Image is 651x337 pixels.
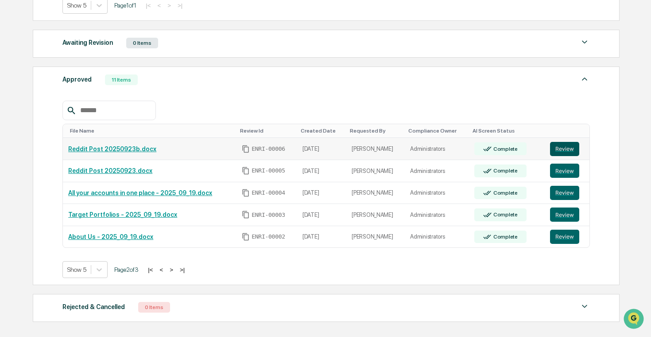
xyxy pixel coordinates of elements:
[550,142,584,156] a: Review
[301,128,343,134] div: Toggle SortBy
[5,195,59,211] a: 🔎Data Lookup
[78,145,97,152] span: [DATE]
[126,38,158,48] div: 0 Items
[550,230,584,244] a: Review
[252,145,285,153] span: ENRI-00006
[297,204,346,226] td: [DATE]
[114,266,139,273] span: Page 2 of 3
[297,138,346,160] td: [DATE]
[297,226,346,248] td: [DATE]
[350,128,401,134] div: Toggle SortBy
[9,98,59,106] div: Past conversations
[62,37,113,48] div: Awaiting Revision
[346,138,405,160] td: [PERSON_NAME]
[68,233,153,240] a: About Us - 2025_09_19.docx
[405,160,469,182] td: Administrators
[151,71,161,81] button: Start new chat
[27,145,72,152] span: [PERSON_NAME]
[9,112,23,126] img: Cece Ferraez
[62,301,125,313] div: Rejected & Cancelled
[9,182,16,189] div: 🖐️
[297,182,346,204] td: [DATE]
[61,178,113,194] a: 🗄️Attestations
[550,208,579,222] button: Review
[242,145,250,153] span: Copy Id
[623,308,647,332] iframe: Open customer support
[70,128,233,134] div: Toggle SortBy
[165,2,174,9] button: >
[40,77,122,84] div: We're available if you need us!
[405,182,469,204] td: Administrators
[242,167,250,175] span: Copy Id
[252,189,285,196] span: ENRI-00004
[62,219,107,227] a: Powered byPylon
[155,2,163,9] button: <
[74,145,77,152] span: •
[252,212,285,219] span: ENRI-00003
[157,266,166,274] button: <
[579,74,590,84] img: caret
[242,189,250,197] span: Copy Id
[408,128,465,134] div: Toggle SortBy
[297,160,346,182] td: [DATE]
[68,145,156,153] a: Reddit Post 20250923b.docx
[473,128,541,134] div: Toggle SortBy
[492,212,518,218] div: Complete
[492,146,518,152] div: Complete
[143,2,153,9] button: |<
[105,74,138,85] div: 11 Items
[405,226,469,248] td: Administrators
[242,211,250,219] span: Copy Id
[88,220,107,227] span: Pylon
[145,266,155,274] button: |<
[167,266,176,274] button: >
[27,121,72,128] span: [PERSON_NAME]
[137,97,161,107] button: See all
[346,204,405,226] td: [PERSON_NAME]
[550,186,584,200] a: Review
[5,178,61,194] a: 🖐️Preclearance
[240,128,294,134] div: Toggle SortBy
[405,204,469,226] td: Administrators
[62,74,92,85] div: Approved
[346,182,405,204] td: [PERSON_NAME]
[579,37,590,47] img: caret
[252,233,285,240] span: ENRI-00002
[68,189,212,196] a: All your accounts in one place - 2025_09_19.docx
[19,68,35,84] img: 8933085812038_c878075ebb4cc5468115_72.jpg
[550,164,579,178] button: Review
[138,302,170,313] div: 0 Items
[114,2,136,9] span: Page 1 of 1
[492,168,518,174] div: Complete
[550,186,579,200] button: Review
[73,181,110,190] span: Attestations
[9,68,25,84] img: 1746055101610-c473b297-6a78-478c-a979-82029cc54cd1
[68,167,152,174] a: Reddit Post 20250923.docx
[40,68,145,77] div: Start new chat
[550,164,584,178] a: Review
[18,181,57,190] span: Preclearance
[68,211,177,218] a: Target Portfolios - 2025_09_19.docx
[64,182,71,189] div: 🗄️
[18,198,56,207] span: Data Lookup
[9,136,23,150] img: Cece Ferraez
[78,121,97,128] span: [DATE]
[346,160,405,182] td: [PERSON_NAME]
[492,234,518,240] div: Complete
[346,226,405,248] td: [PERSON_NAME]
[492,190,518,196] div: Complete
[405,138,469,160] td: Administrators
[74,121,77,128] span: •
[550,208,584,222] a: Review
[252,167,285,174] span: ENRI-00005
[550,142,579,156] button: Review
[242,233,250,241] span: Copy Id
[9,19,161,33] p: How can we help?
[175,2,185,9] button: >|
[550,230,579,244] button: Review
[552,128,586,134] div: Toggle SortBy
[9,199,16,206] div: 🔎
[177,266,187,274] button: >|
